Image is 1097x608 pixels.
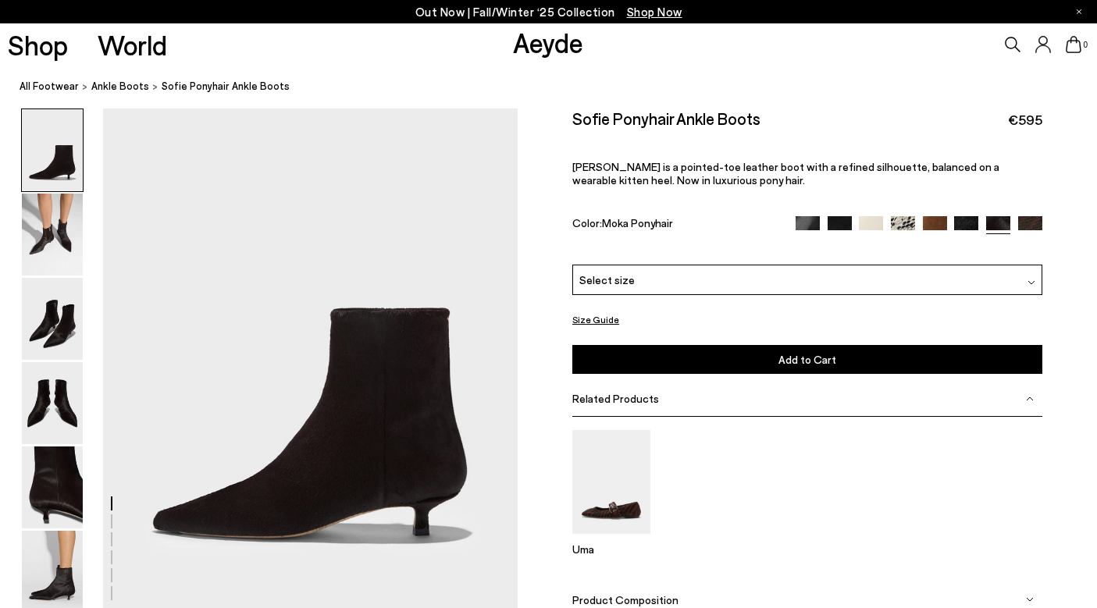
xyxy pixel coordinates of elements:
img: svg%3E [1026,596,1034,604]
span: Select size [579,272,635,288]
span: Sofie Ponyhair Ankle Boots [162,78,290,94]
img: Uma Eyelet Ponyhair Mary-Janes [572,430,650,534]
p: Out Now | Fall/Winter ‘25 Collection [415,2,682,22]
img: Sofie Ponyhair Ankle Boots - Image 5 [22,446,83,528]
img: Sofie Ponyhair Ankle Boots - Image 3 [22,278,83,360]
img: Sofie Ponyhair Ankle Boots - Image 4 [22,362,83,444]
a: Aeyde [513,26,583,59]
a: World [98,31,167,59]
span: Add to Cart [778,353,836,366]
a: ankle boots [91,78,149,94]
a: All Footwear [20,78,79,94]
span: Navigate to /collections/new-in [627,5,682,19]
span: 0 [1081,41,1089,49]
span: ankle boots [91,80,149,92]
a: 0 [1066,36,1081,53]
span: Related Products [572,392,659,405]
span: Moka Ponyhair [602,217,673,230]
img: svg%3E [1026,395,1034,403]
div: Color: [572,217,781,235]
h2: Sofie Ponyhair Ankle Boots [572,108,760,128]
img: Sofie Ponyhair Ankle Boots - Image 1 [22,109,83,191]
button: Add to Cart [572,345,1042,374]
nav: breadcrumb [20,66,1097,108]
img: Sofie Ponyhair Ankle Boots - Image 2 [22,194,83,276]
img: svg%3E [1028,279,1035,287]
button: Size Guide [572,311,619,330]
span: [PERSON_NAME] is a pointed-toe leather boot with a refined silhouette, balanced on a wearable kit... [572,160,999,187]
a: Shop [8,31,68,59]
span: €595 [1008,110,1042,130]
a: Uma Eyelet Ponyhair Mary-Janes Uma [572,524,650,556]
p: Uma [572,543,650,556]
span: Product Composition [572,593,679,606]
